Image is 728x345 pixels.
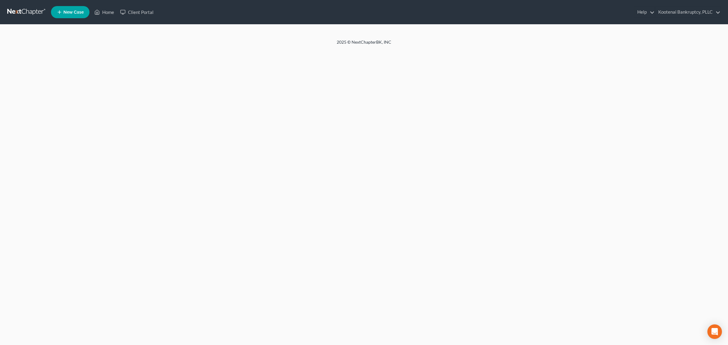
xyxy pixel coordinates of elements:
a: Help [634,7,655,18]
new-legal-case-button: New Case [51,6,89,18]
a: Client Portal [117,7,157,18]
div: 2025 © NextChapterBK, INC [191,39,537,50]
a: Kootenai Bankruptcy, PLLC [655,7,720,18]
a: Home [91,7,117,18]
div: Open Intercom Messenger [707,324,722,339]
